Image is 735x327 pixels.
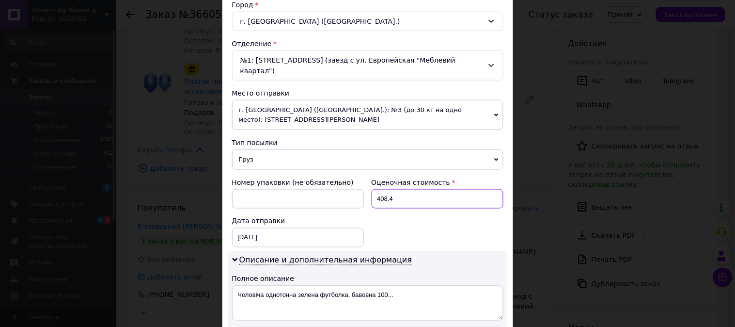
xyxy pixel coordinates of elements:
span: Место отправки [232,89,290,97]
div: Дата отправки [232,216,364,226]
div: г. [GEOGRAPHIC_DATA] ([GEOGRAPHIC_DATA].) [232,12,503,31]
span: Тип посылки [232,139,278,147]
div: Полное описание [232,274,503,284]
div: Отделение [232,39,503,49]
span: Груз [232,149,503,170]
div: Оценочная стоимость [372,178,503,187]
span: Описание и дополнительная информация [239,256,412,265]
div: Номер упаковки (не обязательно) [232,178,364,187]
textarea: Чоловіча однотонна зелена футболка, бавовна 100... [232,286,503,321]
div: №1: [STREET_ADDRESS] (заезд с ул. Европейская "Меблевий квартал") [232,50,503,81]
span: г. [GEOGRAPHIC_DATA] ([GEOGRAPHIC_DATA].): №3 (до 30 кг на одно место): [STREET_ADDRESS][PERSON_N... [232,100,503,130]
